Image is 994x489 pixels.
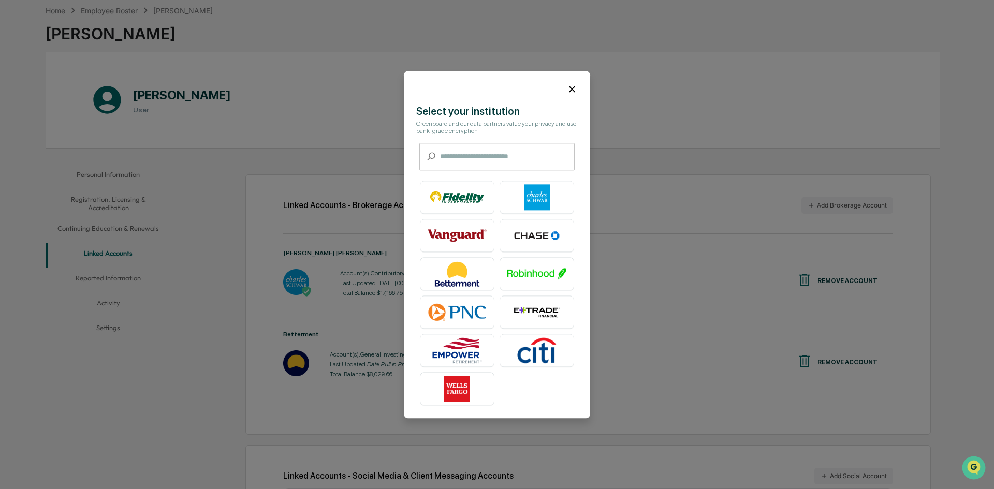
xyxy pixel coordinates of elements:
img: Robinhood [507,261,566,287]
span: Data Lookup [21,150,65,160]
a: 🖐️Preclearance [6,126,71,145]
div: Select your institution [416,105,578,117]
div: We're available if you need us! [35,90,131,98]
span: Pylon [103,175,125,183]
span: Attestations [85,130,128,141]
img: Chase [507,223,566,248]
img: Charles Schwab [507,184,566,210]
div: 🔎 [10,151,19,159]
a: 🗄️Attestations [71,126,133,145]
img: PNC [428,299,487,325]
img: 1746055101610-c473b297-6a78-478c-a979-82029cc54cd1 [10,79,29,98]
div: 🖐️ [10,131,19,140]
div: Start new chat [35,79,170,90]
button: Start new chat [176,82,188,95]
div: 🗄️ [75,131,83,140]
img: Citibank [507,337,566,363]
img: E*TRADE [507,299,566,325]
img: Betterment [428,261,487,287]
img: Fidelity Investments [428,184,487,210]
iframe: Open customer support [961,455,989,483]
a: 🔎Data Lookup [6,146,69,165]
img: Vanguard [428,223,487,248]
img: Wells Fargo [428,376,487,402]
span: Preclearance [21,130,67,141]
p: How can we help? [10,22,188,38]
img: Empower Retirement [428,337,487,363]
div: Greenboard and our data partners value your privacy and use bank-grade encryption [416,120,578,135]
a: Powered byPylon [73,175,125,183]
